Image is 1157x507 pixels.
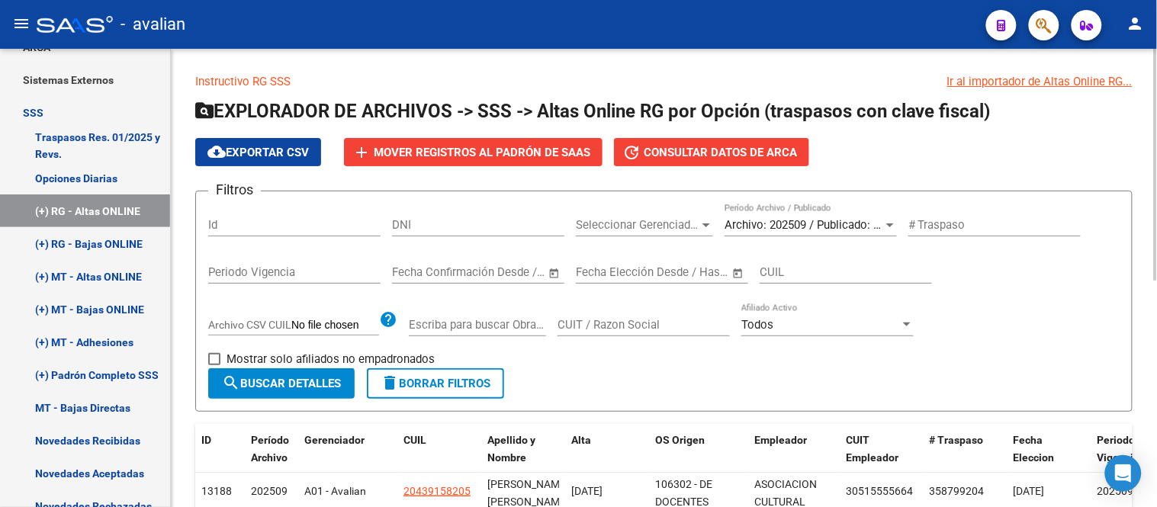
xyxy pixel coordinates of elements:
mat-icon: help [379,310,397,329]
span: Mostrar solo afiliados no empadronados [227,350,435,368]
span: Borrar Filtros [381,377,490,390]
span: 358799204 [930,485,985,497]
mat-icon: search [222,374,240,392]
span: Seleccionar Gerenciador [576,218,699,232]
h3: Filtros [208,179,261,201]
mat-icon: update [622,143,641,162]
span: EXPLORADOR DE ARCHIVOS -> SSS -> Altas Online RG por Opción (traspasos con clave fiscal) [195,101,991,122]
input: Archivo CSV CUIL [291,319,379,332]
span: Archivo: 202509 / Publicado: 202508 [725,218,910,232]
button: Mover registros al PADRÓN de SAAS [344,138,603,166]
span: CUIT Empleador [846,434,898,464]
mat-icon: cloud_download [207,143,226,161]
span: [DATE] [1014,485,1045,497]
input: Fecha inicio [576,265,638,279]
span: Mover registros al PADRÓN de SAAS [374,146,590,159]
div: Ir al importador de Altas Online RG... [947,73,1133,90]
button: Open calendar [730,265,747,282]
datatable-header-cell: Apellido y Nombre [481,424,565,491]
datatable-header-cell: Fecha Eleccion [1008,424,1091,491]
span: Todos [741,318,773,332]
span: Buscar Detalles [222,377,341,390]
datatable-header-cell: Período Archivo [245,424,298,491]
input: Fecha inicio [392,265,454,279]
span: Exportar CSV [207,146,309,159]
mat-icon: person [1126,14,1145,33]
div: Open Intercom Messenger [1105,455,1142,492]
div: [DATE] [571,483,643,500]
datatable-header-cell: # Traspaso [924,424,1008,491]
span: Periodo Vigencia [1098,434,1140,464]
datatable-header-cell: Empleador [748,424,840,491]
datatable-header-cell: ID [195,424,245,491]
span: 30515555664 [846,485,913,497]
span: Período Archivo [251,434,289,464]
span: Apellido y Nombre [487,434,535,464]
input: Fecha fin [468,265,542,279]
span: CUIL [403,434,426,446]
span: 13188 [201,485,232,497]
mat-icon: menu [12,14,31,33]
span: 20439158205 [403,485,471,497]
datatable-header-cell: CUIL [397,424,481,491]
span: 202509 [1098,485,1134,497]
span: OS Origen [655,434,705,446]
span: Fecha Eleccion [1014,434,1055,464]
span: 202509 [251,485,288,497]
span: A01 - Avalian [304,485,366,497]
button: Consultar datos de ARCA [614,138,809,166]
span: Archivo CSV CUIL [208,319,291,331]
mat-icon: delete [381,374,399,392]
datatable-header-cell: Gerenciador [298,424,397,491]
span: Gerenciador [304,434,365,446]
span: ID [201,434,211,446]
span: Empleador [754,434,807,446]
span: # Traspaso [930,434,984,446]
button: Borrar Filtros [367,368,504,399]
a: Instructivo RG SSS [195,75,291,88]
datatable-header-cell: Alta [565,424,649,491]
button: Exportar CSV [195,138,321,166]
span: - avalian [121,8,185,41]
input: Fecha fin [651,265,725,279]
datatable-header-cell: OS Origen [649,424,748,491]
mat-icon: add [352,143,371,162]
button: Open calendar [546,265,564,282]
datatable-header-cell: CUIT Empleador [840,424,924,491]
button: Buscar Detalles [208,368,355,399]
span: Consultar datos de ARCA [644,146,797,159]
span: Alta [571,434,591,446]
